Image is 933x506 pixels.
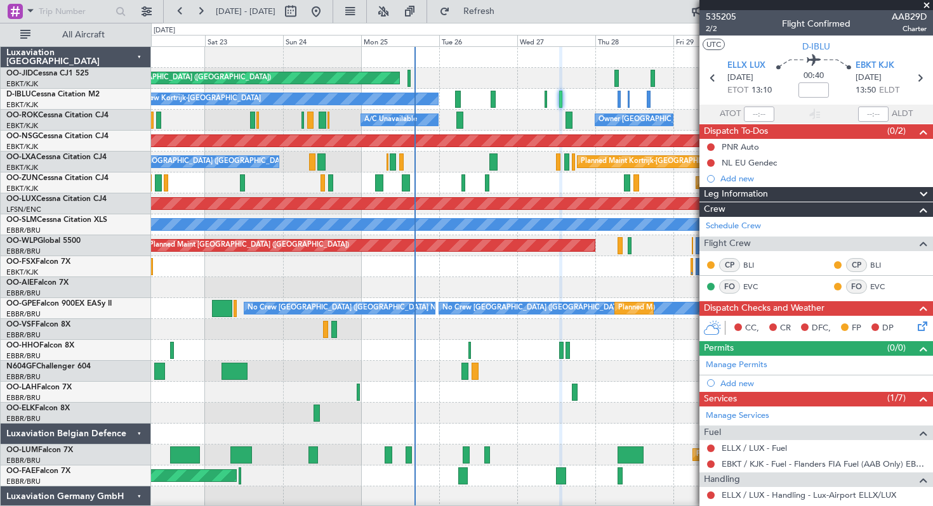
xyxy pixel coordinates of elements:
div: Planned Maint [GEOGRAPHIC_DATA] ([GEOGRAPHIC_DATA] National) [696,445,926,464]
a: EBKT/KJK [6,142,38,152]
span: CC, [745,322,759,335]
span: [DATE] - [DATE] [216,6,275,17]
span: Handling [704,472,740,487]
a: N604GFChallenger 604 [6,363,91,370]
span: N604GF [6,363,36,370]
span: All Aircraft [33,30,134,39]
div: No Crew [GEOGRAPHIC_DATA] ([GEOGRAPHIC_DATA] National) [442,299,655,318]
a: D-IBLUCessna Citation M2 [6,91,100,98]
span: 13:50 [856,84,876,97]
a: EBKT/KJK [6,121,38,131]
a: OO-NSGCessna Citation CJ4 [6,133,109,140]
a: EBBR/BRU [6,456,41,465]
span: OO-VSF [6,321,36,328]
span: Leg Information [704,187,768,202]
a: LFSN/ENC [6,205,41,214]
a: EBBR/BRU [6,289,41,298]
a: OO-GPEFalcon 900EX EASy II [6,300,112,308]
span: Dispatch Checks and Weather [704,301,824,316]
a: EBBR/BRU [6,247,41,256]
a: EBBR/BRU [6,330,41,340]
a: EBKT/KJK [6,79,38,89]
a: ELLX / LUX - Fuel [722,443,787,453]
div: Mon 25 [361,35,439,46]
a: EBBR/BRU [6,477,41,486]
div: [DATE] [154,25,175,36]
a: OO-LUXCessna Citation CJ4 [6,195,107,203]
div: No Crew Kortrijk-[GEOGRAPHIC_DATA] [130,89,261,108]
button: Refresh [433,1,510,22]
a: OO-LXACessna Citation CJ4 [6,153,107,161]
div: Planned Maint [GEOGRAPHIC_DATA] ([GEOGRAPHIC_DATA]) [149,236,349,255]
div: Fri 29 [673,35,751,46]
span: OO-HHO [6,342,39,349]
div: Flight Confirmed [782,17,850,30]
span: D-IBLU [6,91,31,98]
span: D-IBLU [802,40,830,53]
div: PNR Auto [722,141,759,152]
div: Add new [720,378,927,389]
span: Services [704,392,737,406]
div: Planned Maint [GEOGRAPHIC_DATA] ([GEOGRAPHIC_DATA] National) [618,299,848,318]
a: OO-WLPGlobal 5500 [6,237,81,245]
div: No Crew [GEOGRAPHIC_DATA] ([GEOGRAPHIC_DATA] National) [248,299,460,318]
div: A/C Unavailable [364,110,417,129]
a: BLI [743,259,772,271]
span: 13:10 [751,84,772,97]
span: ATOT [720,108,741,120]
span: OO-WLP [6,237,37,245]
a: OO-SLMCessna Citation XLS [6,216,107,224]
span: Refresh [453,7,506,16]
span: (0/2) [887,124,906,138]
span: EBKT KJK [856,60,894,72]
span: OO-GPE [6,300,36,308]
button: All Aircraft [14,25,138,45]
div: Tue 26 [439,35,517,46]
div: Add new [720,173,927,184]
span: OO-AIE [6,279,34,287]
span: OO-FSX [6,258,36,266]
span: Permits [704,341,734,356]
div: Wed 27 [517,35,595,46]
span: Charter [892,23,927,34]
a: EBKT/KJK [6,184,38,193]
a: OO-ROKCessna Citation CJ4 [6,112,109,119]
span: Flight Crew [704,237,751,251]
a: EVC [743,281,772,292]
span: OO-NSG [6,133,38,140]
a: OO-AIEFalcon 7X [6,279,69,287]
a: EBBR/BRU [6,226,41,235]
a: EBBR/BRU [6,414,41,424]
a: EBBR/BRU [6,351,41,361]
a: EBKT/KJK [6,100,38,110]
a: Schedule Crew [706,220,761,233]
a: OO-FSXFalcon 7X [6,258,70,266]
span: (1/7) [887,391,906,405]
span: AAB29D [892,10,927,23]
a: EBBR/BRU [6,309,41,319]
span: FP [852,322,861,335]
div: CP [846,258,867,272]
span: [DATE] [727,72,753,84]
input: --:-- [744,107,774,122]
a: EVC [870,281,899,292]
span: 00:40 [804,70,824,82]
a: EBKT / KJK - Fuel - Flanders FIA Fuel (AAB Only) EBKT / KJK [722,458,927,469]
span: OO-LAH [6,384,37,391]
div: FO [719,280,740,294]
a: Manage Services [706,410,769,422]
span: Fuel [704,425,721,440]
a: OO-LAHFalcon 7X [6,384,72,391]
a: ELLX / LUX - Handling - Lux-Airport ELLX/LUX [722,490,896,500]
span: ELDT [879,84,899,97]
span: OO-FAE [6,467,36,475]
span: ELLX LUX [727,60,765,72]
div: Planned Maint Kortrijk-[GEOGRAPHIC_DATA] [581,152,729,171]
a: Manage Permits [706,359,767,372]
span: OO-LUM [6,446,38,454]
span: OO-SLM [6,216,37,224]
button: UTC [703,39,725,50]
span: Dispatch To-Dos [704,124,768,139]
span: OO-ZUN [6,174,38,182]
span: CR [780,322,791,335]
